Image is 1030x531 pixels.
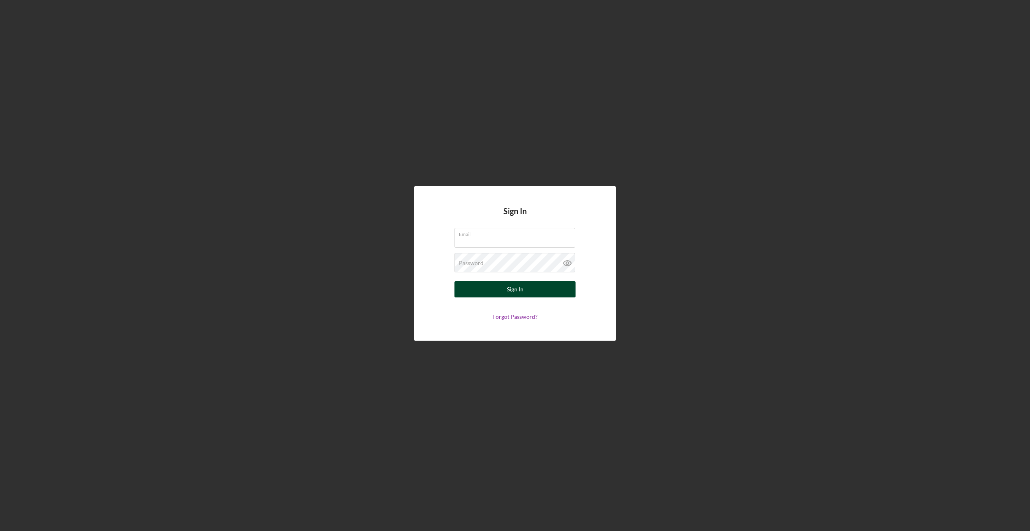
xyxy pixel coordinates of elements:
[459,228,575,237] label: Email
[507,281,523,297] div: Sign In
[503,206,527,228] h4: Sign In
[454,281,576,297] button: Sign In
[459,260,484,266] label: Password
[492,313,538,320] a: Forgot Password?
